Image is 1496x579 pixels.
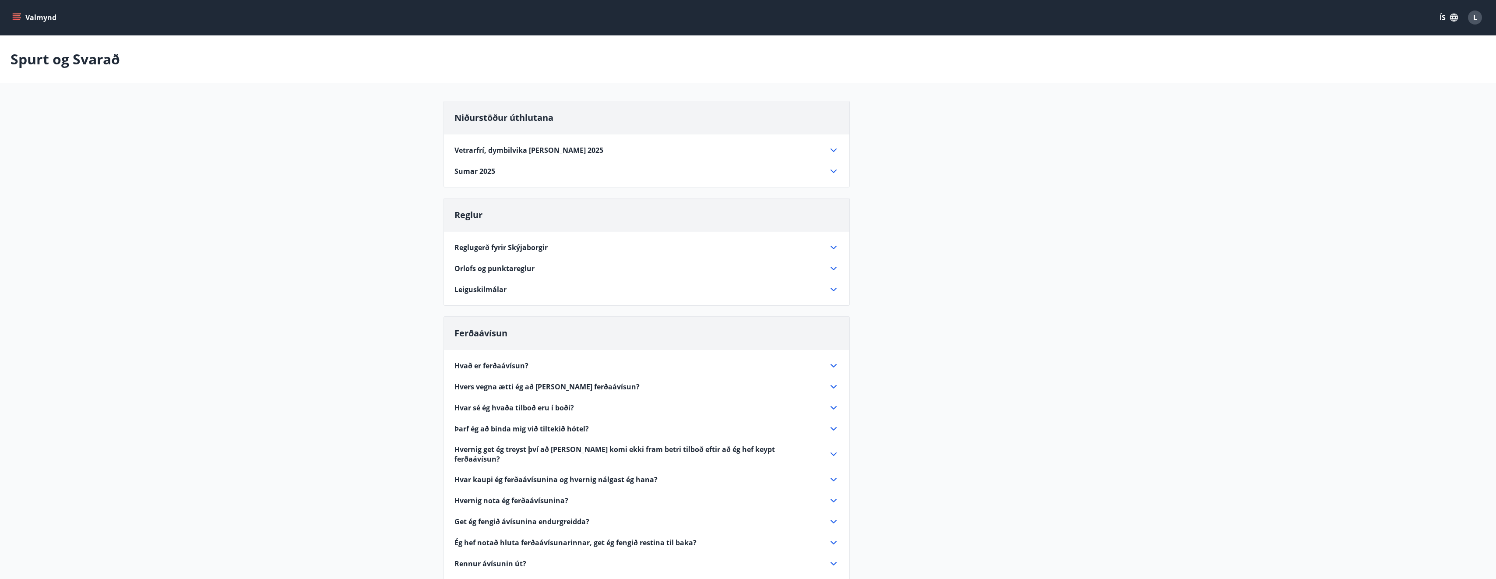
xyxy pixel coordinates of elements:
span: Hvernig get ég treyst því að [PERSON_NAME] komi ekki fram betri tilboð eftir að ég hef keypt ferð... [454,445,818,464]
span: Reglur [454,209,482,221]
div: Leiguskilmálar [454,284,839,295]
div: Hvernig get ég treyst því að [PERSON_NAME] komi ekki fram betri tilboð eftir að ég hef keypt ferð... [454,445,839,464]
span: Þarf ég að binda mig við tiltekið hótel? [454,424,589,434]
button: L [1464,7,1485,28]
div: Hvernig nota ég ferðaávísunina? [454,495,839,506]
button: ÍS [1435,10,1463,25]
div: Hvar sé ég hvaða tilboð eru í boði? [454,402,839,413]
div: Ég hef notað hluta ferðaávísunarinnar, get ég fengið restina til baka? [454,537,839,548]
span: Get ég fengið ávísunina endurgreidda? [454,517,589,526]
span: Leiguskilmálar [454,285,507,294]
div: Hvar kaupi ég ferðaávísunina og hvernig nálgast ég hana? [454,474,839,485]
div: Orlofs og punktareglur [454,263,839,274]
div: Vetrarfrí, dymbilvika [PERSON_NAME] 2025 [454,145,839,155]
span: Hvers vegna ætti ég að [PERSON_NAME] ferðaávísun? [454,382,640,392]
button: menu [11,10,60,25]
span: Hvar sé ég hvaða tilboð eru í boði? [454,403,574,413]
span: Vetrarfrí, dymbilvika [PERSON_NAME] 2025 [454,145,603,155]
div: Þarf ég að binda mig við tiltekið hótel? [454,424,839,434]
span: Orlofs og punktareglur [454,264,535,273]
span: Rennur ávísunin út? [454,559,526,568]
span: Hvar kaupi ég ferðaávísunina og hvernig nálgast ég hana? [454,475,658,484]
div: Reglugerð fyrir Skýjaborgir [454,242,839,253]
div: Sumar 2025 [454,166,839,177]
span: Ég hef notað hluta ferðaávísunarinnar, get ég fengið restina til baka? [454,538,697,547]
span: L [1473,13,1477,22]
span: Reglugerð fyrir Skýjaborgir [454,243,548,252]
span: Hvernig nota ég ferðaávísunina? [454,496,568,505]
div: Hvers vegna ætti ég að [PERSON_NAME] ferðaávísun? [454,381,839,392]
span: Niðurstöður úthlutana [454,112,553,124]
div: Rennur ávísunin út? [454,558,839,569]
span: Hvað er ferðaávísun? [454,361,528,371]
p: Spurt og Svarað [11,49,120,69]
span: Sumar 2025 [454,166,495,176]
div: Get ég fengið ávísunina endurgreidda? [454,516,839,527]
div: Hvað er ferðaávísun? [454,360,839,371]
span: Ferðaávísun [454,327,507,339]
